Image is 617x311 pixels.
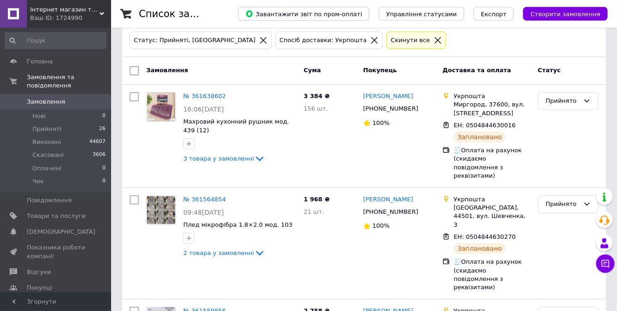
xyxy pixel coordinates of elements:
[32,112,46,120] span: Нові
[183,118,289,134] a: Махровий кухонний рушник мод. 439 (12)
[454,233,516,240] span: ЕН: 0504844630270
[454,146,530,180] div: 🧾Оплата на рахунок (скидаємо повідомлення з реквізитами)
[238,7,369,21] button: Завантажити звіт по пром-оплаті
[30,6,100,14] span: Інтернет магазин текстилю
[146,92,176,122] a: Фото товару
[183,221,293,228] a: Плед мікрофібра 1.8×2.0 мод. 103
[5,32,106,49] input: Пошук
[304,93,330,100] span: 3 384 ₴
[32,177,44,186] span: Чек
[183,209,224,216] span: 09:48[DATE]
[454,100,530,117] div: Миргород, 37600, вул. [STREET_ADDRESS]
[363,208,418,215] span: [PHONE_NUMBER]
[102,164,106,173] span: 0
[183,196,226,203] a: № 361564854
[27,196,72,205] span: Повідомлення
[379,7,464,21] button: Управління статусами
[27,284,52,292] span: Покупці
[454,131,506,143] div: Заплановано
[538,67,561,74] span: Статус
[454,204,530,229] div: [GEOGRAPHIC_DATA], 44501, вул. Шевченка, 3
[147,93,175,121] img: Фото товару
[304,196,330,203] span: 1 968 ₴
[32,151,64,159] span: Скасовані
[146,195,176,225] a: Фото товару
[27,73,111,90] span: Замовлення та повідомлення
[146,67,188,74] span: Замовлення
[27,228,95,236] span: [DEMOGRAPHIC_DATA]
[386,11,457,18] span: Управління статусами
[27,243,86,260] span: Показники роботи компанії
[139,8,233,19] h1: Список замовлень
[99,125,106,133] span: 26
[27,98,65,106] span: Замовлення
[454,243,506,254] div: Заплановано
[454,122,516,129] span: ЕН: 0504844630016
[454,195,530,204] div: Укрпошта
[523,7,608,21] button: Створити замовлення
[183,106,224,113] span: 16:06[DATE]
[373,222,390,229] span: 100%
[27,57,53,66] span: Головна
[363,195,413,204] a: [PERSON_NAME]
[32,164,62,173] span: Оплачені
[514,10,608,17] a: Створити замовлення
[102,112,106,120] span: 0
[93,151,106,159] span: 3606
[304,67,321,74] span: Cума
[32,125,61,133] span: Прийняті
[183,93,226,100] a: № 361638602
[27,268,51,276] span: Відгуки
[363,92,413,101] a: [PERSON_NAME]
[89,138,106,146] span: 44607
[27,212,86,220] span: Товари та послуги
[454,258,530,292] div: 🧾Оплата на рахунок (скидаємо повідомлення з реквізитами)
[183,249,254,256] span: 2 товара у замовленні
[474,7,514,21] button: Експорт
[304,208,324,215] span: 21 шт.
[363,105,418,112] span: [PHONE_NUMBER]
[373,119,390,126] span: 100%
[147,196,175,224] img: Фото товару
[183,155,265,162] a: 3 товара у замовленні
[132,36,257,45] div: Статус: Прийняті, [GEOGRAPHIC_DATA]
[389,36,432,45] div: Cкинути все
[481,11,507,18] span: Експорт
[30,14,111,22] div: Ваш ID: 1724990
[183,249,265,256] a: 2 товара у замовленні
[304,105,328,112] span: 156 шт.
[442,67,511,74] span: Доставка та оплата
[546,96,580,106] div: Прийнято
[546,199,580,209] div: Прийнято
[596,255,615,273] button: Чат з покупцем
[363,67,397,74] span: Покупець
[530,11,600,18] span: Створити замовлення
[454,92,530,100] div: Укрпошта
[32,138,61,146] span: Виконані
[183,155,254,162] span: 3 товара у замовленні
[102,177,106,186] span: 0
[278,36,368,45] div: Спосіб доставки: Укрпошта
[245,10,362,18] span: Завантажити звіт по пром-оплаті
